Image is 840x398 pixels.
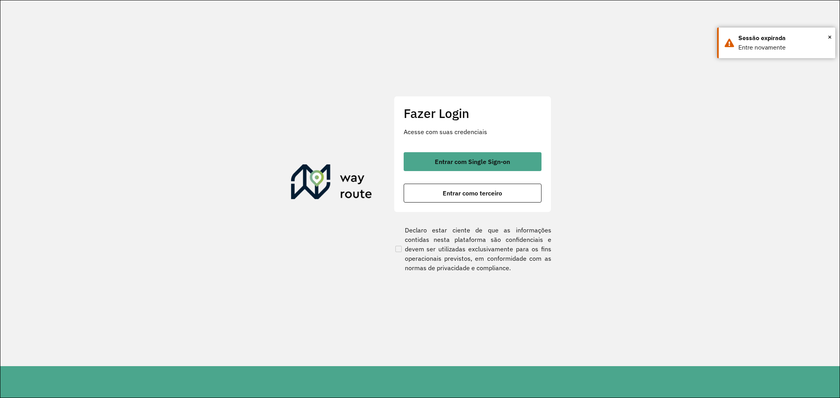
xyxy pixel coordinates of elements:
[291,164,372,202] img: Roteirizador AmbevTech
[404,184,541,203] button: button
[443,190,502,196] span: Entrar como terceiro
[394,225,551,273] label: Declaro estar ciente de que as informações contidas nesta plataforma são confidenciais e devem se...
[435,158,510,165] span: Entrar com Single Sign-on
[404,127,541,136] p: Acesse com suas credenciais
[738,43,829,52] div: Entre novamente
[828,31,832,43] span: ×
[404,106,541,121] h2: Fazer Login
[828,31,832,43] button: Close
[738,33,829,43] div: Sessão expirada
[404,152,541,171] button: button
